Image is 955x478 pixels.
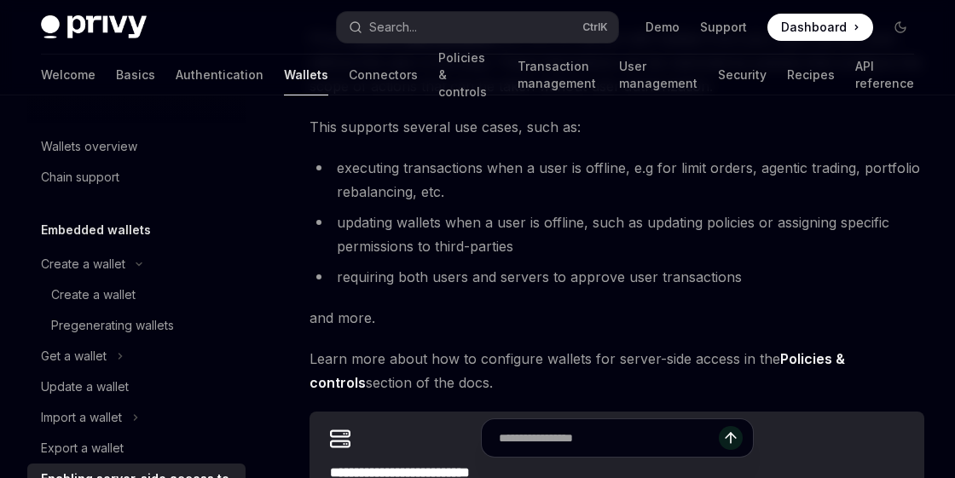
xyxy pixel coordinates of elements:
span: Ctrl K [582,20,608,34]
a: Pregenerating wallets [27,310,246,341]
a: Wallets overview [27,131,246,162]
div: Chain support [41,167,119,187]
a: API reference [855,55,914,95]
a: Wallets [284,55,328,95]
a: Policies & controls [438,55,497,95]
a: Dashboard [767,14,873,41]
span: Learn more about how to configure wallets for server-side access in the section of the docs. [310,347,924,394]
a: Authentication [176,55,263,95]
a: Update a wallet [27,371,246,402]
a: Basics [116,55,155,95]
div: Get a wallet [41,346,107,366]
div: Create a wallet [51,285,136,305]
div: Import a wallet [41,407,122,428]
a: Transaction management [518,55,599,95]
div: Wallets overview [41,136,137,157]
button: Toggle dark mode [887,14,914,41]
a: Demo [645,19,680,36]
h5: Embedded wallets [41,220,151,240]
div: Export a wallet [41,438,124,458]
a: Security [718,55,767,95]
img: dark logo [41,15,147,39]
div: Update a wallet [41,377,129,397]
a: Support [700,19,747,36]
div: Create a wallet [41,254,125,274]
li: executing transactions when a user is offline, e.g for limit orders, agentic trading, portfolio r... [310,156,924,204]
span: Dashboard [781,19,847,36]
span: This supports several use cases, such as: [310,115,924,139]
a: Recipes [787,55,835,95]
a: Chain support [27,162,246,193]
a: User management [619,55,697,95]
button: Send message [719,426,743,450]
span: and more. [310,306,924,330]
a: Welcome [41,55,95,95]
a: Create a wallet [27,279,246,310]
li: updating wallets when a user is offline, such as updating policies or assigning specific permissi... [310,210,924,258]
div: Pregenerating wallets [51,315,174,336]
div: Search... [369,17,417,37]
button: Search...CtrlK [337,12,619,43]
a: Connectors [349,55,418,95]
li: requiring both users and servers to approve user transactions [310,265,924,289]
a: Export a wallet [27,433,246,464]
